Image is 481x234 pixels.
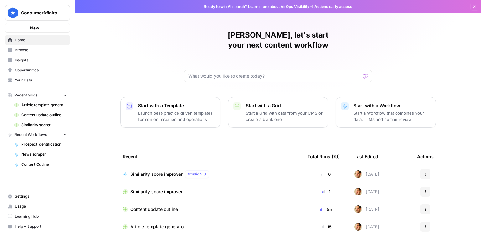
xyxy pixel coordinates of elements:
[246,110,323,122] p: Start a Grid with data from your CMS or create a blank one
[354,110,431,122] p: Start a Workflow that combines your data, LLMs and human review
[5,130,70,139] button: Recent Workflows
[184,30,372,50] h1: [PERSON_NAME], let's start your next content workflow
[5,211,70,221] a: Learning Hub
[354,223,379,231] div: [DATE]
[21,152,67,157] span: News scraper
[15,77,67,83] span: Your Data
[130,206,178,212] span: Content update outline
[246,102,323,109] p: Start with a Grid
[130,224,185,230] span: Article template generator
[138,110,215,122] p: Launch best-practice driven templates for content creation and operations
[5,23,70,33] button: New
[130,171,183,177] span: Similarity score improver
[123,148,297,165] div: Recent
[12,159,70,169] a: Content Outline
[123,189,297,195] a: Similarity score improver
[336,97,436,128] button: Start with a WorkflowStart a Workflow that combines your data, LLMs and human review
[354,170,379,178] div: [DATE]
[354,188,379,195] div: [DATE]
[21,122,67,128] span: Similarity scorer
[5,45,70,55] a: Browse
[123,170,297,178] a: Similarity score improverStudio 2.0
[21,112,67,118] span: Content update outline
[5,55,70,65] a: Insights
[12,110,70,120] a: Content update outline
[15,224,67,229] span: Help + Support
[14,92,37,98] span: Recent Grids
[15,57,67,63] span: Insights
[7,7,18,18] img: ConsumerAffairs Logo
[12,100,70,110] a: Article template generator
[5,91,70,100] button: Recent Grids
[14,132,47,138] span: Recent Workflows
[188,73,360,79] input: What would you like to create today?
[123,224,297,230] a: Article template generator
[354,205,362,213] img: 7dkj40nmz46gsh6f912s7bk0kz0q
[204,4,309,9] span: Ready to win AI search? about AirOps Visibility
[308,189,344,195] div: 1
[138,102,215,109] p: Start with a Template
[120,97,220,128] button: Start with a TemplateLaunch best-practice driven templates for content creation and operations
[15,37,67,43] span: Home
[21,162,67,167] span: Content Outline
[130,189,183,195] span: Similarity score improver
[5,35,70,45] a: Home
[188,171,206,177] span: Studio 2.0
[308,148,340,165] div: Total Runs (7d)
[228,97,328,128] button: Start with a GridStart a Grid with data from your CMS or create a blank one
[354,148,378,165] div: Last Edited
[248,4,269,9] a: Learn more
[15,214,67,219] span: Learning Hub
[12,149,70,159] a: News scraper
[5,65,70,75] a: Opportunities
[5,5,70,21] button: Workspace: ConsumerAffairs
[12,139,70,149] a: Prospect Identification
[12,120,70,130] a: Similarity scorer
[354,205,379,213] div: [DATE]
[354,223,362,231] img: 7dkj40nmz46gsh6f912s7bk0kz0q
[5,191,70,201] a: Settings
[308,171,344,177] div: 0
[5,201,70,211] a: Usage
[21,10,59,16] span: ConsumerAffairs
[123,206,297,212] a: Content update outline
[417,148,434,165] div: Actions
[21,102,67,108] span: Article template generator
[354,170,362,178] img: 7dkj40nmz46gsh6f912s7bk0kz0q
[308,206,344,212] div: 55
[5,75,70,85] a: Your Data
[308,224,344,230] div: 15
[15,47,67,53] span: Browse
[15,67,67,73] span: Opportunities
[30,25,39,31] span: New
[21,142,67,147] span: Prospect Identification
[15,204,67,209] span: Usage
[5,221,70,231] button: Help + Support
[15,194,67,199] span: Settings
[354,102,431,109] p: Start with a Workflow
[354,188,362,195] img: 7dkj40nmz46gsh6f912s7bk0kz0q
[314,4,352,9] span: Actions early access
